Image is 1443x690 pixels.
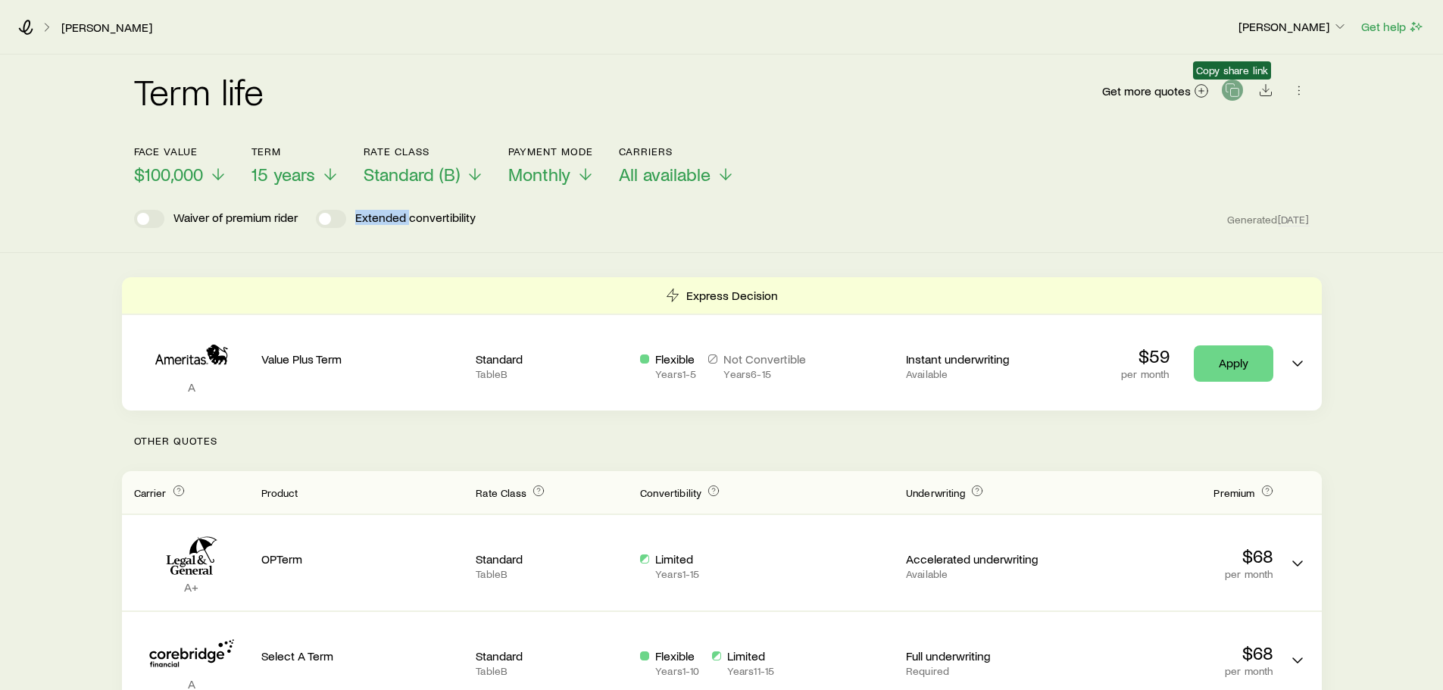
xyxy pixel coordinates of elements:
[122,277,1322,411] div: Term quotes
[906,351,1058,367] p: Instant underwriting
[61,20,153,35] a: [PERSON_NAME]
[476,648,628,663] p: Standard
[1121,345,1169,367] p: $59
[134,579,249,595] p: A+
[1227,213,1309,226] span: Generated
[906,568,1058,580] p: Available
[619,145,735,158] p: Carriers
[476,368,628,380] p: Table B
[1070,642,1273,663] p: $68
[476,568,628,580] p: Table B
[251,145,339,186] button: Term15 years
[364,145,484,158] p: Rate Class
[508,145,595,158] p: Payment Mode
[364,145,484,186] button: Rate ClassStandard (B)
[1238,19,1348,34] p: [PERSON_NAME]
[686,288,778,303] p: Express Decision
[251,164,315,185] span: 15 years
[261,648,464,663] p: Select A Term
[261,551,464,567] p: OPTerm
[655,351,696,367] p: Flexible
[906,551,1058,567] p: Accelerated underwriting
[727,648,775,663] p: Limited
[476,665,628,677] p: Table B
[655,648,699,663] p: Flexible
[1196,64,1268,76] span: Copy share link
[1101,83,1210,100] a: Get more quotes
[655,665,699,677] p: Years 1 - 10
[476,551,628,567] p: Standard
[723,351,806,367] p: Not Convertible
[251,145,339,158] p: Term
[476,351,628,367] p: Standard
[364,164,460,185] span: Standard (B)
[906,486,965,499] span: Underwriting
[134,486,167,499] span: Carrier
[1070,665,1273,677] p: per month
[1070,568,1273,580] p: per month
[134,145,227,158] p: Face value
[1360,18,1425,36] button: Get help
[723,368,806,380] p: Years 6 - 15
[1121,368,1169,380] p: per month
[906,648,1058,663] p: Full underwriting
[134,145,227,186] button: Face value$100,000
[655,368,696,380] p: Years 1 - 5
[134,164,203,185] span: $100,000
[1102,85,1191,97] span: Get more quotes
[640,486,701,499] span: Convertibility
[619,164,711,185] span: All available
[655,551,699,567] p: Limited
[1238,18,1348,36] button: [PERSON_NAME]
[134,73,264,109] h2: Term life
[1194,345,1273,382] a: Apply
[261,351,464,367] p: Value Plus Term
[134,379,249,395] p: A
[1278,213,1310,226] span: [DATE]
[906,368,1058,380] p: Available
[727,665,775,677] p: Years 11 - 15
[261,486,298,499] span: Product
[508,164,570,185] span: Monthly
[655,568,699,580] p: Years 1 - 15
[1070,545,1273,567] p: $68
[122,411,1322,471] p: Other Quotes
[173,210,298,228] p: Waiver of premium rider
[619,145,735,186] button: CarriersAll available
[906,665,1058,677] p: Required
[508,145,595,186] button: Payment ModeMonthly
[1255,86,1276,100] a: Download CSV
[355,210,476,228] p: Extended convertibility
[1213,486,1254,499] span: Premium
[476,486,526,499] span: Rate Class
